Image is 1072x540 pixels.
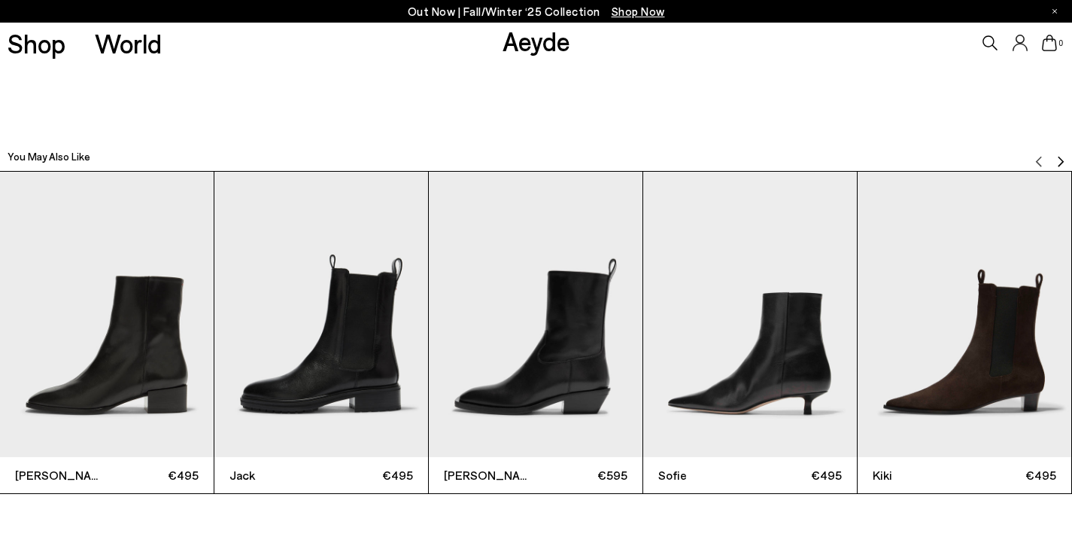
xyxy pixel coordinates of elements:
[643,171,858,493] div: 4 / 12
[858,172,1071,493] a: Kiki €495
[8,149,90,164] h2: You May Also Like
[612,5,665,18] span: Navigate to /collections/new-in
[1055,145,1067,168] button: Next slide
[858,171,1072,493] div: 5 / 12
[1055,156,1067,168] img: svg%3E
[229,466,321,484] span: Jack
[408,2,665,21] p: Out Now | Fall/Winter ‘25 Collection
[1057,39,1064,47] span: 0
[214,171,429,493] div: 2 / 12
[873,466,964,484] span: Kiki
[658,466,750,484] span: Sofie
[1033,145,1045,168] button: Previous slide
[429,172,642,493] a: [PERSON_NAME] €595
[858,172,1071,457] img: Kiki Suede Chelsea Boots
[321,465,413,484] span: €495
[964,465,1056,484] span: €495
[750,465,842,484] span: €495
[536,465,627,484] span: €595
[1042,35,1057,51] a: 0
[503,25,570,56] a: Aeyde
[643,172,857,457] img: Sofie Leather Ankle Boots
[1033,156,1045,168] img: svg%3E
[444,466,536,484] span: [PERSON_NAME]
[107,465,199,484] span: €495
[15,466,107,484] span: [PERSON_NAME]
[429,171,643,493] div: 3 / 12
[8,30,65,56] a: Shop
[214,172,428,493] a: Jack €495
[95,30,162,56] a: World
[429,172,642,457] img: Luis Leather Cowboy Ankle Boots
[643,172,857,493] a: Sofie €495
[214,172,428,457] img: Jack Chelsea Boots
